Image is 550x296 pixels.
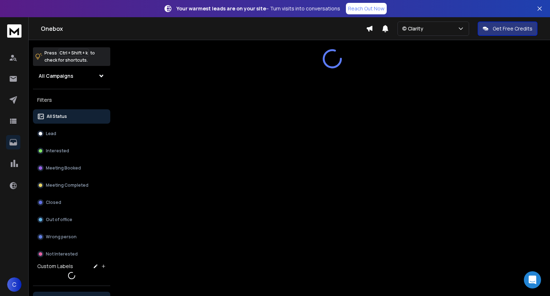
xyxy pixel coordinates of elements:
[33,230,110,244] button: Wrong person
[37,263,73,270] h3: Custom Labels
[44,49,95,64] p: Press to check for shortcuts.
[46,182,88,188] p: Meeting Completed
[177,5,340,12] p: – Turn visits into conversations
[33,95,110,105] h3: Filters
[33,144,110,158] button: Interested
[33,178,110,192] button: Meeting Completed
[7,24,21,38] img: logo
[33,195,110,210] button: Closed
[348,5,385,12] p: Reach Out Now
[33,213,110,227] button: Out of office
[493,25,532,32] p: Get Free Credits
[46,131,56,137] p: Lead
[46,217,72,223] p: Out of office
[46,234,77,240] p: Wrong person
[46,165,81,171] p: Meeting Booked
[47,114,67,119] p: All Status
[33,109,110,124] button: All Status
[524,271,541,288] div: Open Intercom Messenger
[7,277,21,292] button: C
[41,24,366,33] h1: Onebox
[478,22,537,36] button: Get Free Credits
[46,148,69,154] p: Interested
[46,200,61,205] p: Closed
[46,251,78,257] p: Not Interested
[33,161,110,175] button: Meeting Booked
[33,126,110,141] button: Lead
[39,72,73,80] h1: All Campaigns
[58,49,89,57] span: Ctrl + Shift + k
[346,3,387,14] a: Reach Out Now
[402,25,426,32] p: © Clarity
[177,5,266,12] strong: Your warmest leads are on your site
[33,69,110,83] button: All Campaigns
[33,247,110,261] button: Not Interested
